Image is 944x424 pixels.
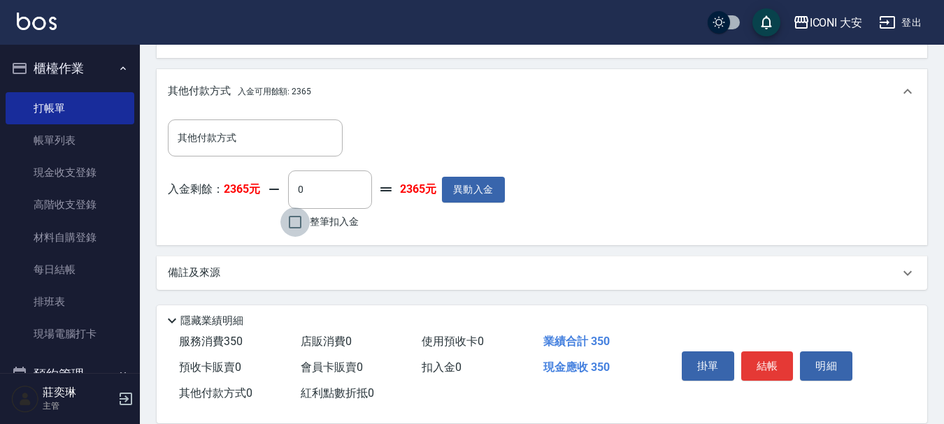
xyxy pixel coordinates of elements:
span: 入金可用餘額: 2365 [238,87,311,96]
button: 登出 [873,10,927,36]
button: 明細 [800,351,852,381]
button: save [752,8,780,36]
span: 紅利點數折抵 0 [301,386,374,400]
span: 業績合計 350 [543,335,610,348]
img: Person [11,385,39,413]
span: 其他付款方式 0 [179,386,252,400]
a: 材料自購登錄 [6,221,134,254]
button: 預約管理 [6,356,134,393]
span: 服務消費 350 [179,335,243,348]
strong: 2365元 [224,182,260,196]
h5: 莊奕琳 [43,386,114,400]
span: 扣入金 0 [422,360,462,374]
a: 打帳單 [6,92,134,124]
div: 其他付款方式入金可用餘額: 2365 [157,69,927,114]
a: 每日結帳 [6,254,134,286]
p: 隱藏業績明細 [180,314,243,328]
img: Logo [17,13,57,30]
strong: 2365元 [400,182,436,197]
button: ICONI 大安 [787,8,868,37]
button: 異動入金 [442,177,505,203]
span: 現金應收 350 [543,360,610,374]
button: 結帳 [741,351,794,381]
a: 現金收支登錄 [6,156,134,189]
div: 備註及來源 [157,256,927,290]
p: 主管 [43,400,114,412]
span: 店販消費 0 [301,335,352,348]
a: 帳單列表 [6,124,134,156]
span: 會員卡販賣 0 [301,360,363,374]
p: 入金剩餘： [168,182,260,197]
a: 高階收支登錄 [6,189,134,221]
a: 現場電腦打卡 [6,318,134,350]
p: 其他付款方式 [168,84,311,99]
button: 掛單 [682,351,734,381]
div: ICONI 大安 [810,14,863,31]
span: 使用預收卡 0 [422,335,484,348]
p: 備註及來源 [168,265,220,280]
span: 整筆扣入金 [310,214,359,229]
a: 排班表 [6,286,134,318]
button: 櫃檯作業 [6,50,134,87]
span: 預收卡販賣 0 [179,360,241,374]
